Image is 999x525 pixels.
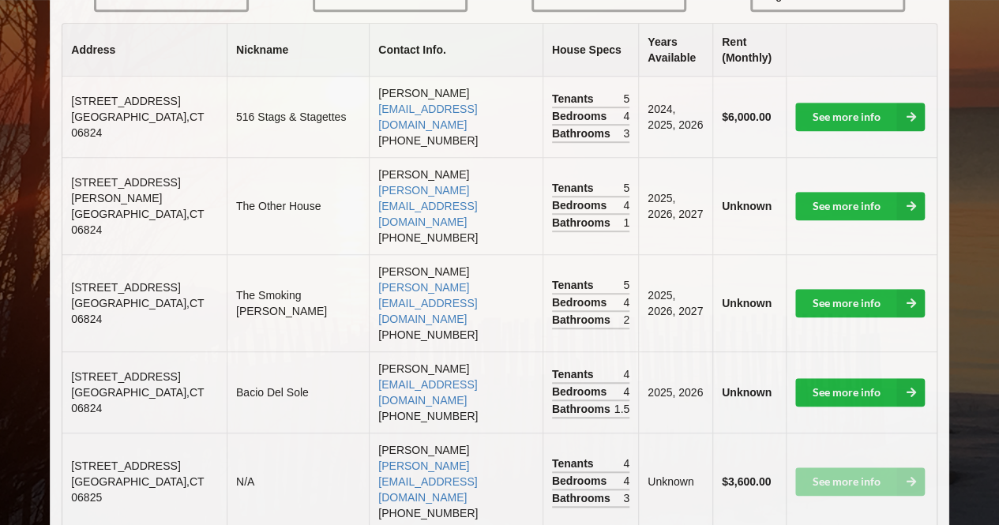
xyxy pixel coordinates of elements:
span: Bathrooms [552,401,614,417]
td: [PERSON_NAME] [PHONE_NUMBER] [369,157,543,254]
a: See more info [795,192,925,220]
span: [GEOGRAPHIC_DATA] , CT 06824 [71,111,204,139]
span: 4 [623,366,629,382]
td: 2025, 2026, 2027 [638,157,712,254]
span: 1 [623,215,629,231]
a: [PERSON_NAME][EMAIL_ADDRESS][DOMAIN_NAME] [378,281,477,325]
td: [PERSON_NAME] [PHONE_NUMBER] [369,77,543,157]
th: Years Available [638,24,712,77]
span: Tenants [552,366,598,382]
th: Rent (Monthly) [712,24,786,77]
td: 2025, 2026, 2027 [638,254,712,351]
span: [GEOGRAPHIC_DATA] , CT 06824 [71,297,204,325]
span: [GEOGRAPHIC_DATA] , CT 06825 [71,475,204,504]
b: $3,600.00 [722,475,771,488]
td: The Other House [227,157,369,254]
span: 3 [623,126,629,141]
a: [PERSON_NAME][EMAIL_ADDRESS][DOMAIN_NAME] [378,459,477,504]
span: [STREET_ADDRESS] [71,95,180,107]
b: $6,000.00 [722,111,771,123]
span: Tenants [552,180,598,196]
span: [GEOGRAPHIC_DATA] , CT 06824 [71,386,204,414]
th: Contact Info. [369,24,543,77]
span: Tenants [552,91,598,107]
td: The Smoking [PERSON_NAME] [227,254,369,351]
span: 4 [623,197,629,213]
span: 4 [623,108,629,124]
td: 2024, 2025, 2026 [638,77,712,157]
span: [GEOGRAPHIC_DATA] , CT 06824 [71,208,204,236]
span: 5 [623,91,629,107]
th: Address [62,24,227,77]
span: [STREET_ADDRESS] [71,281,180,294]
td: [PERSON_NAME] [PHONE_NUMBER] [369,254,543,351]
td: 2025, 2026 [638,351,712,433]
td: [PERSON_NAME] [PHONE_NUMBER] [369,351,543,433]
a: [PERSON_NAME][EMAIL_ADDRESS][DOMAIN_NAME] [378,184,477,228]
a: See more info [795,378,925,407]
a: [EMAIL_ADDRESS][DOMAIN_NAME] [378,378,477,407]
span: Tenants [552,277,598,293]
b: Unknown [722,386,772,399]
span: 2 [623,312,629,328]
span: Tenants [552,456,598,471]
th: House Specs [543,24,638,77]
span: Bathrooms [552,490,614,506]
b: Unknown [722,200,772,212]
span: [STREET_ADDRESS] [71,370,180,383]
span: Bathrooms [552,215,614,231]
span: Bedrooms [552,384,610,399]
span: 1.5 [614,401,629,417]
a: [EMAIL_ADDRESS][DOMAIN_NAME] [378,103,477,131]
span: 4 [623,384,629,399]
span: [STREET_ADDRESS][PERSON_NAME] [71,176,180,204]
td: Bacio Del Sole [227,351,369,433]
span: Bathrooms [552,312,614,328]
b: Unknown [722,297,772,309]
span: Bedrooms [552,108,610,124]
a: See more info [795,289,925,317]
span: [STREET_ADDRESS] [71,459,180,472]
span: 4 [623,456,629,471]
th: Nickname [227,24,369,77]
span: 5 [623,180,629,196]
span: Bedrooms [552,294,610,310]
span: 4 [623,294,629,310]
td: 516 Stags & Stagettes [227,77,369,157]
span: 3 [623,490,629,506]
span: Bathrooms [552,126,614,141]
span: Bedrooms [552,473,610,489]
a: See more info [795,103,925,131]
span: 4 [623,473,629,489]
span: 5 [623,277,629,293]
span: Bedrooms [552,197,610,213]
